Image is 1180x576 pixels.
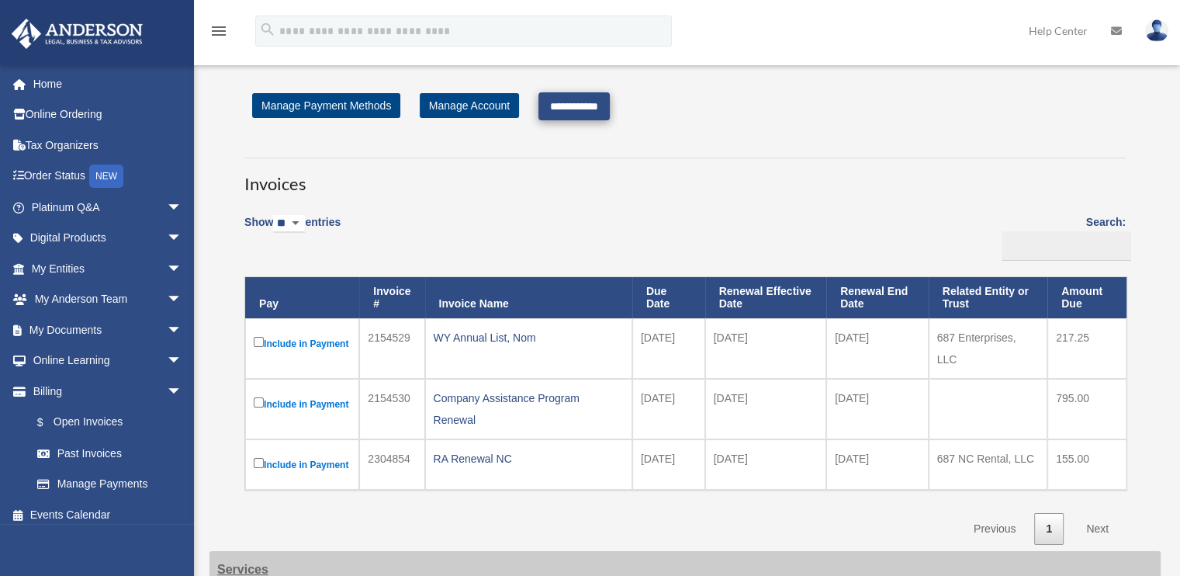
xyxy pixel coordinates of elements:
[434,387,624,431] div: Company Assistance Program Renewal
[1145,19,1168,42] img: User Pic
[632,277,705,319] th: Due Date: activate to sort column ascending
[359,277,424,319] th: Invoice #: activate to sort column ascending
[217,563,268,576] strong: Services
[996,213,1126,261] label: Search:
[167,376,198,408] span: arrow_drop_down
[11,376,198,407] a: Billingarrow_drop_down
[252,93,400,118] a: Manage Payment Methods
[359,379,424,439] td: 2154530
[705,439,826,490] td: [DATE]
[209,27,228,40] a: menu
[22,438,198,469] a: Past Invoices
[11,499,206,530] a: Events Calendar
[11,314,206,345] a: My Documentsarrow_drop_down
[22,407,190,439] a: $Open Invoices
[167,284,198,316] span: arrow_drop_down
[632,439,705,490] td: [DATE]
[1047,379,1126,439] td: 795.00
[632,318,705,379] td: [DATE]
[11,68,206,99] a: Home
[929,277,1047,319] th: Related Entity or Trust: activate to sort column ascending
[167,345,198,377] span: arrow_drop_down
[1047,318,1126,379] td: 217.25
[359,318,424,379] td: 2154529
[254,455,351,474] label: Include in Payment
[705,277,826,319] th: Renewal Effective Date: activate to sort column ascending
[254,458,264,468] input: Include in Payment
[46,413,54,432] span: $
[11,284,206,315] a: My Anderson Teamarrow_drop_down
[259,21,276,38] i: search
[245,277,359,319] th: Pay: activate to sort column descending
[1047,277,1126,319] th: Amount Due: activate to sort column ascending
[434,448,624,470] div: RA Renewal NC
[167,253,198,285] span: arrow_drop_down
[929,439,1047,490] td: 687 NC Rental, LLC
[425,277,632,319] th: Invoice Name: activate to sort column ascending
[11,130,206,161] a: Tax Organizers
[11,192,206,223] a: Platinum Q&Aarrow_drop_down
[826,277,929,319] th: Renewal End Date: activate to sort column ascending
[434,327,624,349] div: WY Annual List, Nom
[254,337,264,347] input: Include in Payment
[22,469,198,500] a: Manage Payments
[11,223,206,254] a: Digital Productsarrow_drop_down
[11,99,206,130] a: Online Ordering
[167,314,198,346] span: arrow_drop_down
[705,379,826,439] td: [DATE]
[11,253,206,284] a: My Entitiesarrow_drop_down
[826,439,929,490] td: [DATE]
[929,318,1047,379] td: 687 Enterprises, LLC
[167,192,198,224] span: arrow_drop_down
[254,394,351,414] label: Include in Payment
[962,513,1027,545] a: Previous
[89,165,123,188] div: NEW
[359,439,424,490] td: 2304854
[11,345,206,376] a: Online Learningarrow_drop_down
[826,379,929,439] td: [DATE]
[826,318,929,379] td: [DATE]
[254,397,264,408] input: Include in Payment
[273,215,305,233] select: Showentries
[167,223,198,255] span: arrow_drop_down
[254,334,351,353] label: Include in Payment
[7,19,147,49] img: Anderson Advisors Platinum Portal
[420,93,519,118] a: Manage Account
[11,161,206,193] a: Order StatusNEW
[705,318,826,379] td: [DATE]
[244,158,1126,196] h3: Invoices
[1002,231,1131,261] input: Search:
[1047,439,1126,490] td: 155.00
[632,379,705,439] td: [DATE]
[209,22,228,40] i: menu
[244,213,341,248] label: Show entries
